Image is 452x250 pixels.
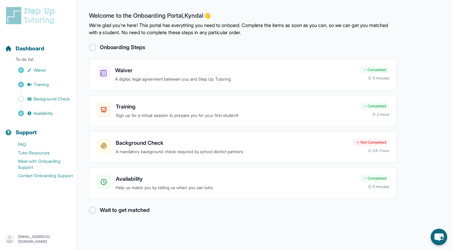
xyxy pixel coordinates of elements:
[360,175,389,182] div: Completed
[372,112,389,117] div: 2 hours
[5,157,77,171] a: Meet with Onboarding Support
[116,148,348,155] p: A mandatory background check required by school district partners
[115,66,355,75] h3: Waiver
[431,229,447,245] button: chat-button
[5,171,77,180] a: Contact Onboarding Support
[5,6,58,25] img: logo
[89,59,397,90] a: WaiverA digital, legal agreement between you and Step Up TutoringCompleted5 minutes
[2,56,74,65] p: To-do list
[360,66,389,73] div: Completed
[5,109,77,118] a: Availability
[34,82,49,88] span: Training
[116,139,348,147] h3: Background Check
[89,167,397,199] a: AvailabilityHelp us match you by telling us when you can tutor.Completed5 minutes
[116,103,355,111] h3: Training
[2,119,74,139] button: Support
[353,139,389,146] div: Not Completed
[360,103,389,110] div: Completed
[89,12,397,22] h2: Welcome to the Onboarding Portal, Kyndal 👋
[16,44,44,53] span: Dashboard
[116,184,355,191] p: Help us match you by telling us when you can tutor.
[100,43,145,52] h2: Onboarding Steps
[368,148,389,153] div: 0.5-1 hour
[5,66,77,74] a: Waiver
[34,110,53,116] span: Availability
[5,44,44,53] a: Dashboard
[16,128,37,137] span: Support
[34,96,70,102] span: Background Check
[5,149,77,157] a: Tutor Resources
[368,184,389,189] div: 5 minutes
[115,76,355,83] p: A digital, legal agreement between you and Step Up Tutoring
[5,80,77,89] a: Training
[100,206,150,214] h2: Wait to get matched
[116,175,355,183] h3: Availability
[5,95,77,103] a: Background Check
[89,22,397,36] p: We're glad you're here! This portal has everything you need to onboard. Complete the items as soo...
[116,112,355,119] p: Sign up for a virtual session to prepare you for your first student!
[2,35,74,55] button: Dashboard
[368,76,389,81] div: 5 minutes
[18,234,72,244] p: [EMAIL_ADDRESS][DOMAIN_NAME]
[5,140,77,149] a: FAQ
[89,95,397,126] a: TrainingSign up for a virtual session to prepare you for your first student!Completed2 hours
[34,67,46,73] span: Waiver
[5,234,72,245] button: [EMAIL_ADDRESS][DOMAIN_NAME]
[89,131,397,163] a: Background CheckA mandatory background check required by school district partnersNot Completed0.5...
